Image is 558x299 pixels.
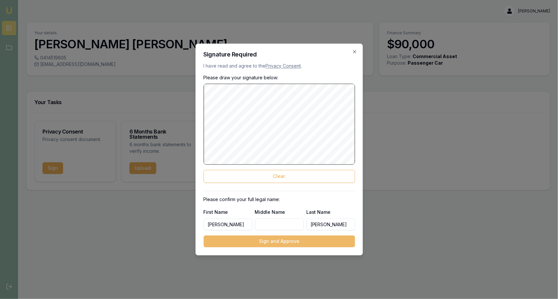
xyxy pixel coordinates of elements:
button: Sign and Approve [204,236,355,247]
button: Clear [204,170,355,183]
p: Please draw your signature below: [204,75,355,81]
a: Privacy Consent [266,63,301,69]
p: Please confirm your full legal name: [204,197,355,203]
h2: Signature Required [204,52,355,58]
label: Middle Name [255,210,285,215]
label: First Name [204,210,228,215]
label: Last Name [306,210,331,215]
p: I have read and agree to the . [204,63,355,70]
